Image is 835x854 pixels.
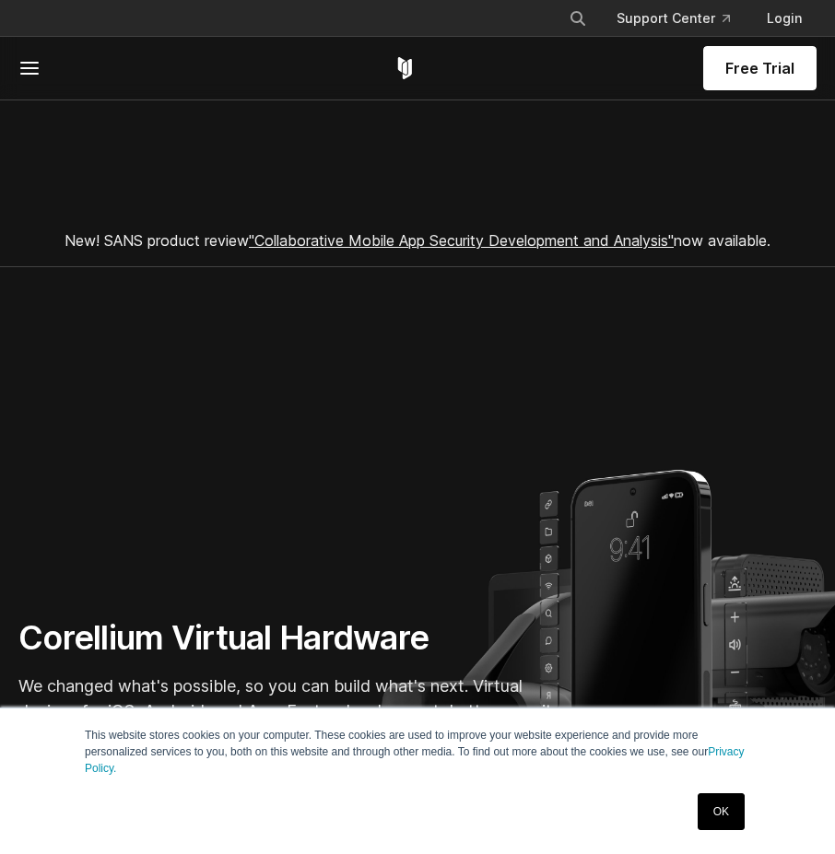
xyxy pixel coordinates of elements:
[698,793,745,830] a: OK
[602,2,745,35] a: Support Center
[85,727,750,777] p: This website stores cookies on your computer. These cookies are used to improve your website expe...
[561,2,594,35] button: Search
[752,2,817,35] a: Login
[18,617,571,659] h1: Corellium Virtual Hardware
[725,57,794,79] span: Free Trial
[65,231,770,250] span: New! SANS product review now available.
[554,2,817,35] div: Navigation Menu
[18,673,571,748] p: We changed what's possible, so you can build what's next. Virtual devices for iOS, Android, and A...
[394,57,417,79] a: Corellium Home
[249,231,674,250] a: "Collaborative Mobile App Security Development and Analysis"
[703,46,817,90] a: Free Trial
